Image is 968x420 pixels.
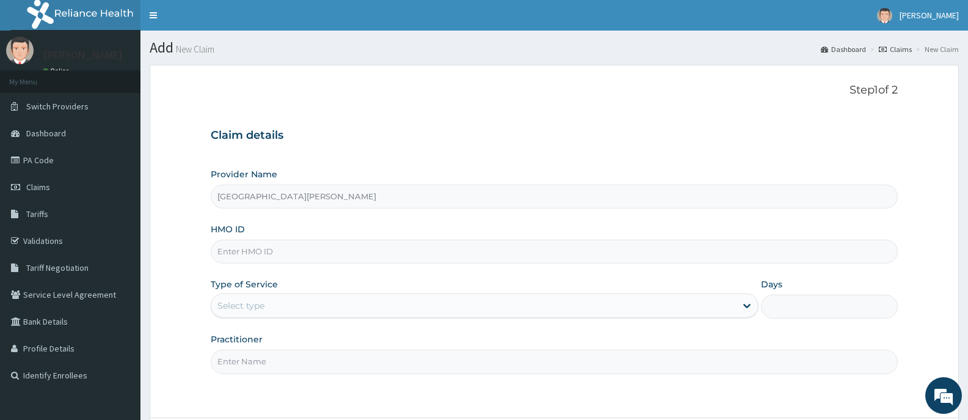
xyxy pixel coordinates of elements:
[761,278,782,290] label: Days
[211,223,245,235] label: HMO ID
[173,45,214,54] small: New Claim
[900,10,959,21] span: [PERSON_NAME]
[217,300,264,312] div: Select type
[877,8,892,23] img: User Image
[211,129,898,142] h3: Claim details
[6,37,34,64] img: User Image
[26,101,89,112] span: Switch Providers
[26,262,89,273] span: Tariff Negotiation
[26,128,66,139] span: Dashboard
[211,168,277,180] label: Provider Name
[821,44,866,54] a: Dashboard
[26,208,48,219] span: Tariffs
[211,278,278,290] label: Type of Service
[211,84,898,97] p: Step 1 of 2
[879,44,912,54] a: Claims
[913,44,959,54] li: New Claim
[26,182,50,193] span: Claims
[211,350,898,374] input: Enter Name
[211,333,263,345] label: Practitioner
[211,240,898,263] input: Enter HMO ID
[150,40,959,56] h1: Add
[43,50,123,61] p: [PERSON_NAME]
[43,67,72,75] a: Online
